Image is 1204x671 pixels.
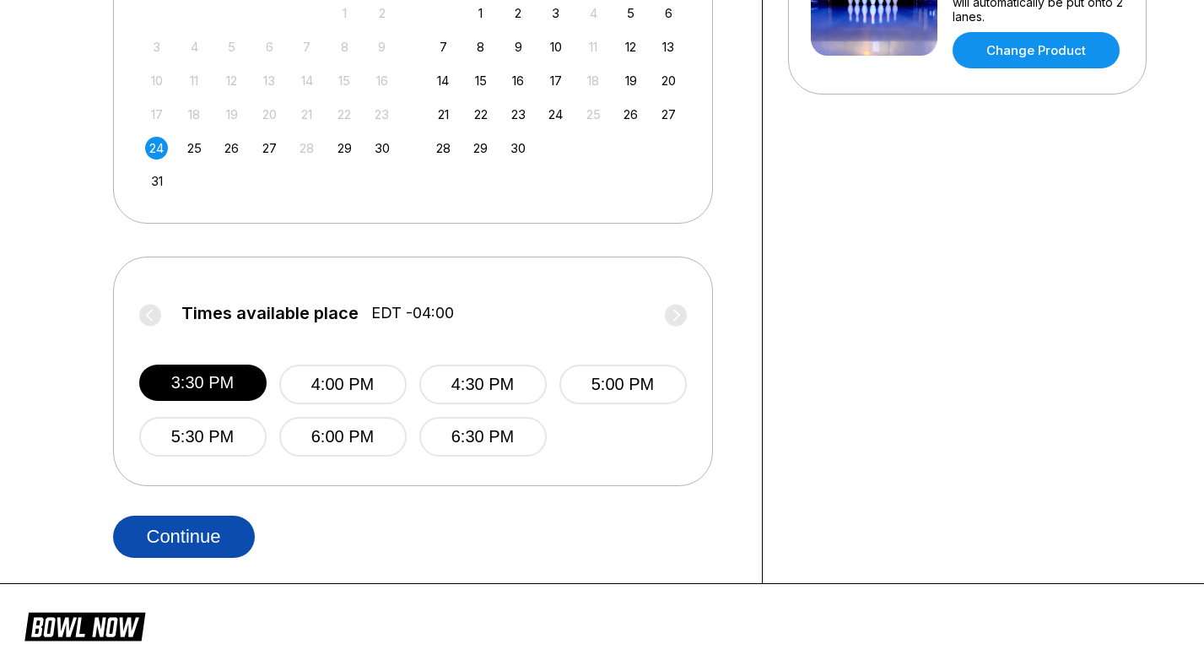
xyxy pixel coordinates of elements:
[582,35,605,58] div: Not available Thursday, September 11th, 2025
[657,69,680,92] div: Choose Saturday, September 20th, 2025
[370,69,393,92] div: Not available Saturday, August 16th, 2025
[258,103,281,126] div: Not available Wednesday, August 20th, 2025
[139,417,267,457] button: 5:30 PM
[295,35,318,58] div: Not available Thursday, August 7th, 2025
[432,35,455,58] div: Choose Sunday, September 7th, 2025
[333,103,356,126] div: Not available Friday, August 22nd, 2025
[333,2,356,24] div: Not available Friday, August 1st, 2025
[333,69,356,92] div: Not available Friday, August 15th, 2025
[559,365,687,404] button: 5:00 PM
[432,137,455,160] div: Choose Sunday, September 28th, 2025
[657,103,680,126] div: Choose Saturday, September 27th, 2025
[419,365,547,404] button: 4:30 PM
[507,69,530,92] div: Choose Tuesday, September 16th, 2025
[507,2,530,24] div: Choose Tuesday, September 2nd, 2025
[145,103,168,126] div: Not available Sunday, August 17th, 2025
[145,69,168,92] div: Not available Sunday, August 10th, 2025
[279,365,407,404] button: 4:00 PM
[183,137,206,160] div: Choose Monday, August 25th, 2025
[507,103,530,126] div: Choose Tuesday, September 23rd, 2025
[295,103,318,126] div: Not available Thursday, August 21st, 2025
[432,103,455,126] div: Choose Sunday, September 21st, 2025
[657,2,680,24] div: Choose Saturday, September 6th, 2025
[619,69,642,92] div: Choose Friday, September 19th, 2025
[370,137,393,160] div: Choose Saturday, August 30th, 2025
[469,2,492,24] div: Choose Monday, September 1st, 2025
[183,103,206,126] div: Not available Monday, August 18th, 2025
[544,35,567,58] div: Choose Wednesday, September 10th, 2025
[544,69,567,92] div: Choose Wednesday, September 17th, 2025
[469,137,492,160] div: Choose Monday, September 29th, 2025
[258,137,281,160] div: Choose Wednesday, August 27th, 2025
[419,417,547,457] button: 6:30 PM
[220,137,243,160] div: Choose Tuesday, August 26th, 2025
[333,35,356,58] div: Not available Friday, August 8th, 2025
[295,69,318,92] div: Not available Thursday, August 14th, 2025
[582,69,605,92] div: Not available Thursday, September 18th, 2025
[333,137,356,160] div: Choose Friday, August 29th, 2025
[145,35,168,58] div: Not available Sunday, August 3rd, 2025
[469,35,492,58] div: Choose Monday, September 8th, 2025
[183,35,206,58] div: Not available Monday, August 4th, 2025
[258,35,281,58] div: Not available Wednesday, August 6th, 2025
[657,35,680,58] div: Choose Saturday, September 13th, 2025
[220,35,243,58] div: Not available Tuesday, August 5th, 2025
[145,170,168,192] div: Choose Sunday, August 31st, 2025
[582,103,605,126] div: Not available Thursday, September 25th, 2025
[370,2,393,24] div: Not available Saturday, August 2nd, 2025
[181,304,359,322] span: Times available place
[279,417,407,457] button: 6:00 PM
[619,35,642,58] div: Choose Friday, September 12th, 2025
[469,69,492,92] div: Choose Monday, September 15th, 2025
[220,69,243,92] div: Not available Tuesday, August 12th, 2025
[432,69,455,92] div: Choose Sunday, September 14th, 2025
[258,69,281,92] div: Not available Wednesday, August 13th, 2025
[582,2,605,24] div: Not available Thursday, September 4th, 2025
[619,103,642,126] div: Choose Friday, September 26th, 2025
[183,69,206,92] div: Not available Monday, August 11th, 2025
[544,2,567,24] div: Choose Wednesday, September 3rd, 2025
[220,103,243,126] div: Not available Tuesday, August 19th, 2025
[139,365,267,401] button: 3:30 PM
[371,304,454,322] span: EDT -04:00
[507,35,530,58] div: Choose Tuesday, September 9th, 2025
[370,35,393,58] div: Not available Saturday, August 9th, 2025
[469,103,492,126] div: Choose Monday, September 22nd, 2025
[295,137,318,160] div: Not available Thursday, August 28th, 2025
[619,2,642,24] div: Choose Friday, September 5th, 2025
[113,516,255,558] button: Continue
[507,137,530,160] div: Choose Tuesday, September 30th, 2025
[145,137,168,160] div: Choose Sunday, August 24th, 2025
[953,32,1120,68] a: Change Product
[544,103,567,126] div: Choose Wednesday, September 24th, 2025
[370,103,393,126] div: Not available Saturday, August 23rd, 2025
